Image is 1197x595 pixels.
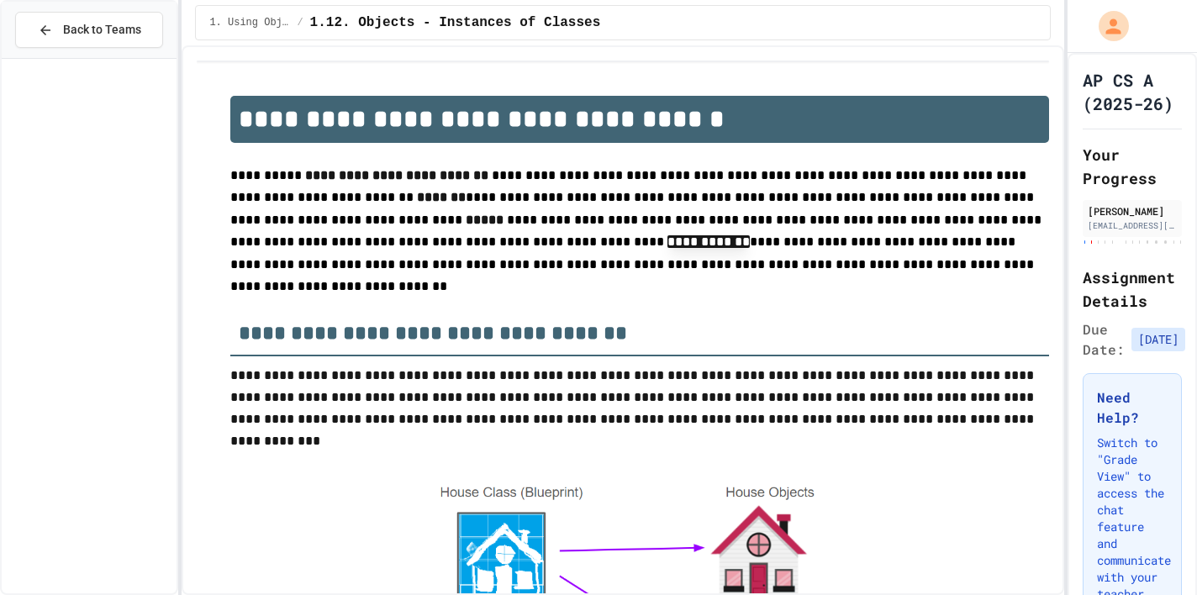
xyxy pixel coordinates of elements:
[1083,266,1182,313] h2: Assignment Details
[1088,203,1177,219] div: [PERSON_NAME]
[1131,328,1185,351] span: [DATE]
[15,12,163,48] button: Back to Teams
[1083,68,1182,115] h1: AP CS A (2025-26)
[310,13,601,33] span: 1.12. Objects - Instances of Classes
[1083,319,1125,360] span: Due Date:
[1126,528,1180,578] iframe: chat widget
[1097,387,1168,428] h3: Need Help?
[63,21,141,39] span: Back to Teams
[1083,143,1182,190] h2: Your Progress
[209,16,290,29] span: 1. Using Objects and Methods
[297,16,303,29] span: /
[1081,7,1133,45] div: My Account
[1088,219,1177,232] div: [EMAIL_ADDRESS][DOMAIN_NAME]
[1057,455,1180,526] iframe: chat widget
